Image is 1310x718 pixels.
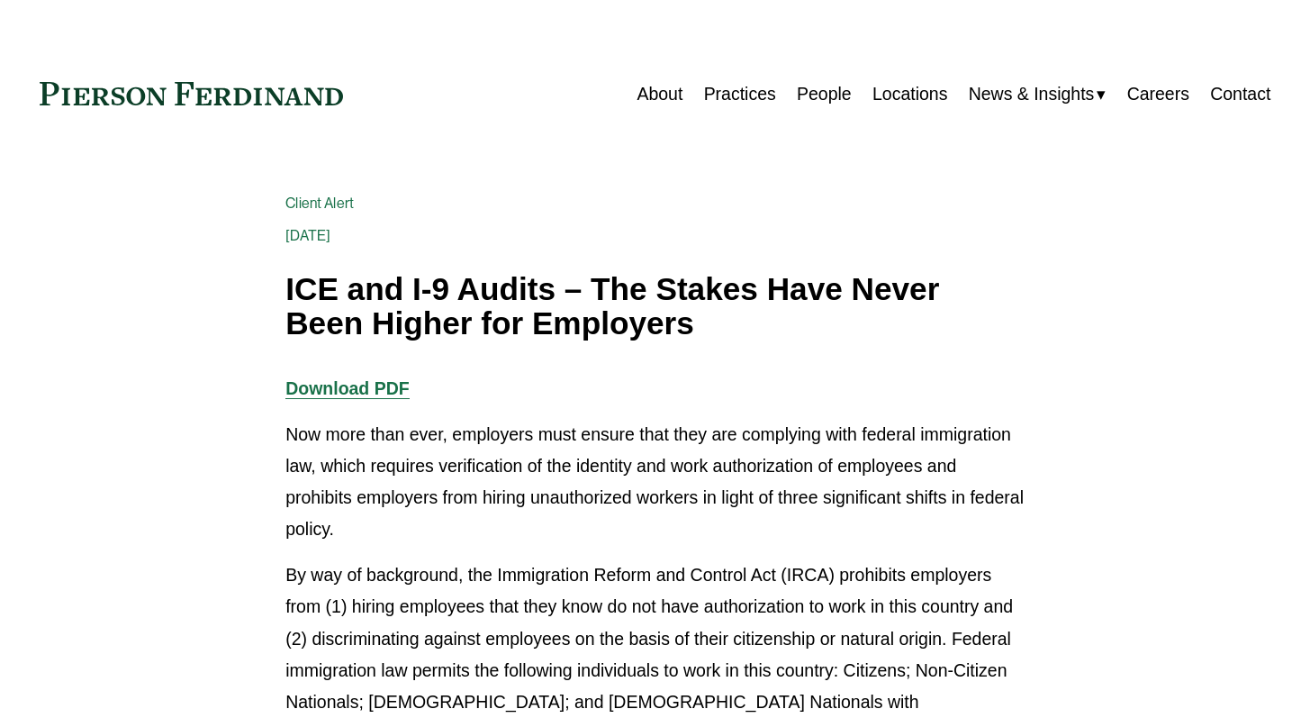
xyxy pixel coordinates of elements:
[285,378,409,398] a: Download PDF
[872,77,947,112] a: Locations
[797,77,852,112] a: People
[1210,77,1270,112] a: Contact
[969,77,1107,112] a: folder dropdown
[285,272,1025,341] h1: ICE and I-9 Audits – The Stakes Have Never Been Higher for Employers
[285,227,330,244] span: [DATE]
[637,77,682,112] a: About
[704,77,776,112] a: Practices
[285,419,1025,545] p: Now more than ever, employers must ensure that they are complying with federal immigration law, w...
[1127,77,1189,112] a: Careers
[285,195,354,212] a: Client Alert
[969,78,1095,110] span: News & Insights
